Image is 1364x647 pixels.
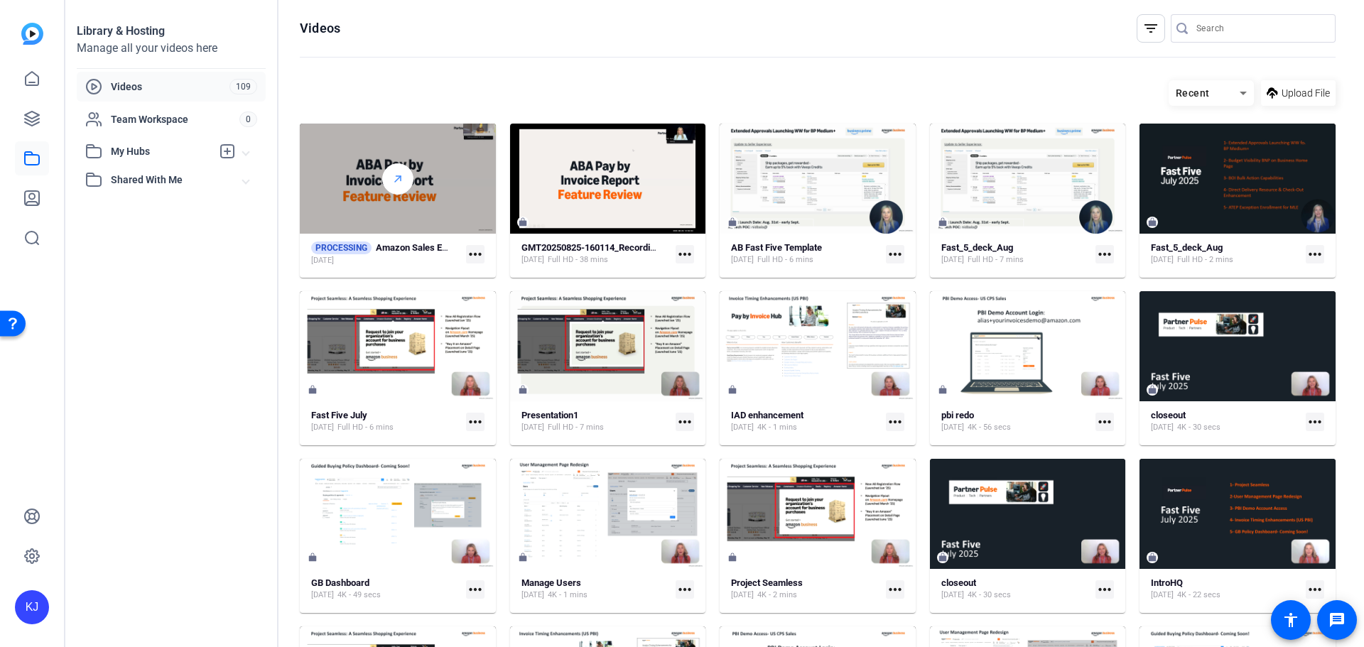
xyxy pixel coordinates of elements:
mat-expansion-panel-header: My Hubs [77,137,266,165]
span: 0 [239,112,257,127]
span: 4K - 30 secs [968,589,1011,601]
a: Fast_5_deck_Aug[DATE]Full HD - 2 mins [1151,242,1300,266]
span: Full HD - 38 mins [548,254,608,266]
span: Full HD - 7 mins [968,254,1024,266]
strong: pbi redo [941,410,974,420]
span: 4K - 1 mins [548,589,588,601]
strong: GMT20250825-160114_Recording_1920x1200 [521,242,709,253]
mat-icon: more_horiz [886,413,904,431]
div: KJ [15,590,49,624]
span: [DATE] [521,589,544,601]
span: 4K - 56 secs [968,422,1011,433]
span: [DATE] [311,255,334,266]
div: Library & Hosting [77,23,266,40]
mat-icon: more_horiz [466,413,485,431]
mat-icon: more_horiz [466,245,485,263]
strong: Project Seamless [731,577,803,588]
span: Full HD - 2 mins [1177,254,1233,266]
span: [DATE] [521,254,544,266]
a: closeout[DATE]4K - 30 secs [941,577,1090,601]
a: PROCESSINGAmazon Sales Enablement Simple (50894)[DATE] [311,241,460,266]
a: GMT20250825-160114_Recording_1920x1200[DATE]Full HD - 38 mins [521,242,671,266]
span: My Hubs [111,144,212,159]
mat-icon: more_horiz [676,580,694,599]
span: [DATE] [1151,422,1174,433]
mat-icon: more_horiz [1095,245,1114,263]
span: [DATE] [941,422,964,433]
mat-icon: more_horiz [1306,245,1324,263]
span: [DATE] [731,422,754,433]
input: Search [1196,20,1324,37]
mat-icon: more_horiz [1095,413,1114,431]
mat-icon: more_horiz [466,580,485,599]
mat-icon: more_horiz [676,245,694,263]
strong: IAD enhancement [731,410,803,420]
div: Manage all your videos here [77,40,266,57]
span: [DATE] [1151,254,1174,266]
a: GB Dashboard[DATE]4K - 49 secs [311,577,460,601]
a: Project Seamless[DATE]4K - 2 mins [731,577,880,601]
mat-expansion-panel-header: Shared With Me [77,165,266,194]
span: Upload File [1282,86,1330,101]
a: pbi redo[DATE]4K - 56 secs [941,410,1090,433]
span: [DATE] [1151,589,1174,601]
mat-icon: more_horiz [1306,413,1324,431]
mat-icon: accessibility [1282,611,1299,629]
strong: Manage Users [521,577,581,588]
strong: GB Dashboard [311,577,369,588]
strong: Fast Five July [311,410,367,420]
strong: Presentation1 [521,410,578,420]
mat-icon: more_horiz [1095,580,1114,599]
span: Full HD - 6 mins [337,422,394,433]
span: [DATE] [941,254,964,266]
a: Fast_5_deck_Aug[DATE]Full HD - 7 mins [941,242,1090,266]
span: Full HD - 7 mins [548,422,604,433]
span: [DATE] [311,422,334,433]
span: 4K - 22 secs [1177,589,1220,601]
strong: Amazon Sales Enablement Simple (50894) [376,242,548,253]
strong: closeout [1151,410,1186,420]
span: Full HD - 6 mins [757,254,813,266]
strong: Fast_5_deck_Aug [941,242,1013,253]
a: closeout[DATE]4K - 30 secs [1151,410,1300,433]
a: AB Fast Five Template[DATE]Full HD - 6 mins [731,242,880,266]
span: Videos [111,80,229,94]
span: [DATE] [521,422,544,433]
strong: Fast_5_deck_Aug [1151,242,1223,253]
span: Shared With Me [111,173,243,187]
a: IntroHQ[DATE]4K - 22 secs [1151,577,1300,601]
span: [DATE] [311,589,334,601]
a: IAD enhancement[DATE]4K - 1 mins [731,410,880,433]
img: blue-gradient.svg [21,23,43,45]
span: 4K - 49 secs [337,589,381,601]
mat-icon: more_horiz [886,245,904,263]
span: Recent [1176,87,1210,99]
button: Upload File [1261,80,1336,106]
span: PROCESSING [311,241,372,254]
a: Fast Five July[DATE]Full HD - 6 mins [311,410,460,433]
span: [DATE] [731,254,754,266]
span: 109 [229,79,257,94]
a: Manage Users[DATE]4K - 1 mins [521,577,671,601]
mat-icon: message [1328,611,1346,629]
span: 4K - 30 secs [1177,422,1220,433]
span: Team Workspace [111,112,239,126]
a: Presentation1[DATE]Full HD - 7 mins [521,410,671,433]
span: [DATE] [731,589,754,601]
span: 4K - 2 mins [757,589,797,601]
strong: AB Fast Five Template [731,242,822,253]
mat-icon: filter_list [1142,20,1159,37]
strong: closeout [941,577,976,588]
span: [DATE] [941,589,964,601]
mat-icon: more_horiz [1306,580,1324,599]
span: 4K - 1 mins [757,422,797,433]
strong: IntroHQ [1151,577,1183,588]
mat-icon: more_horiz [676,413,694,431]
mat-icon: more_horiz [886,580,904,599]
h1: Videos [300,20,340,37]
